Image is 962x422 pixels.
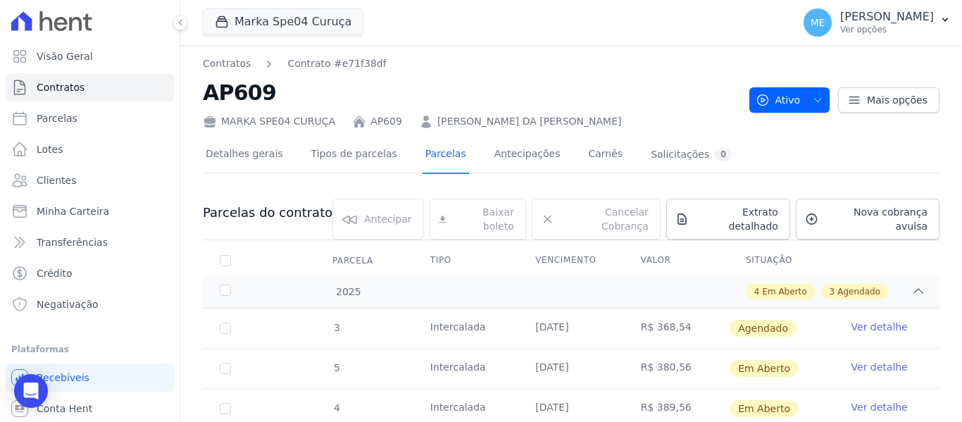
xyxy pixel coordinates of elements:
h3: Parcelas do contrato [203,204,332,221]
a: Tipos de parcelas [308,137,400,174]
span: Ativo [756,87,801,113]
a: Contratos [203,56,251,71]
div: Plataformas [11,341,168,358]
a: Lotes [6,135,174,163]
a: Nova cobrança avulsa [796,199,939,240]
a: Ver detalhe [851,400,908,414]
span: 5 [332,362,340,373]
span: 4 [332,402,340,414]
a: Contratos [6,73,174,101]
td: [DATE] [518,309,623,348]
span: Mais opções [867,93,927,107]
a: Minha Carteira [6,197,174,225]
a: Extrato detalhado [666,199,790,240]
a: Antecipações [492,137,563,174]
p: Ver opções [840,24,934,35]
a: Ver detalhe [851,320,908,334]
a: Carnês [585,137,625,174]
span: Crédito [37,266,73,280]
th: Situação [729,246,834,275]
nav: Breadcrumb [203,56,387,71]
div: Solicitações [651,148,732,161]
a: Crédito [6,259,174,287]
span: Recebíveis [37,371,89,385]
span: ME [811,18,825,27]
input: default [220,323,231,334]
a: Ver detalhe [851,360,908,374]
span: Negativação [37,297,99,311]
span: Clientes [37,173,76,187]
p: [PERSON_NAME] [840,10,934,24]
td: Intercalada [413,309,518,348]
td: Intercalada [413,349,518,388]
span: Nova cobrança avulsa [824,205,927,233]
a: AP609 [370,114,402,129]
span: Em Aberto [762,285,806,298]
a: Contrato #e71f38df [287,56,386,71]
h2: AP609 [203,77,738,108]
a: Mais opções [838,87,939,113]
a: Parcelas [6,104,174,132]
a: Clientes [6,166,174,194]
span: Minha Carteira [37,204,109,218]
a: [PERSON_NAME] DA [PERSON_NAME] [437,114,622,129]
a: Parcelas [423,137,469,174]
span: Agendado [837,285,880,298]
a: Solicitações0 [648,137,735,174]
input: default [220,363,231,374]
div: MARKA SPE04 CURUÇA [203,114,335,129]
span: Transferências [37,235,108,249]
span: 3 [830,285,835,298]
span: Visão Geral [37,49,93,63]
div: 0 [715,148,732,161]
td: R$ 380,56 [624,349,729,388]
div: Open Intercom Messenger [14,374,48,408]
div: Parcela [316,247,390,275]
a: Detalhes gerais [203,137,286,174]
a: Recebíveis [6,364,174,392]
nav: Breadcrumb [203,56,738,71]
span: Lotes [37,142,63,156]
input: default [220,403,231,414]
a: Visão Geral [6,42,174,70]
a: Transferências [6,228,174,256]
span: Extrato detalhado [694,205,778,233]
span: Em Aberto [730,400,799,417]
span: Conta Hent [37,402,92,416]
th: Vencimento [518,246,623,275]
a: Negativação [6,290,174,318]
span: Em Aberto [730,360,799,377]
span: 3 [332,322,340,333]
th: Tipo [413,246,518,275]
button: Ativo [749,87,830,113]
button: ME [PERSON_NAME] Ver opções [792,3,962,42]
button: Marka Spe04 Curuça [203,8,363,35]
span: Agendado [730,320,797,337]
span: Contratos [37,80,85,94]
th: Valor [624,246,729,275]
td: [DATE] [518,349,623,388]
td: R$ 368,54 [624,309,729,348]
span: Parcelas [37,111,77,125]
span: 4 [754,285,760,298]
